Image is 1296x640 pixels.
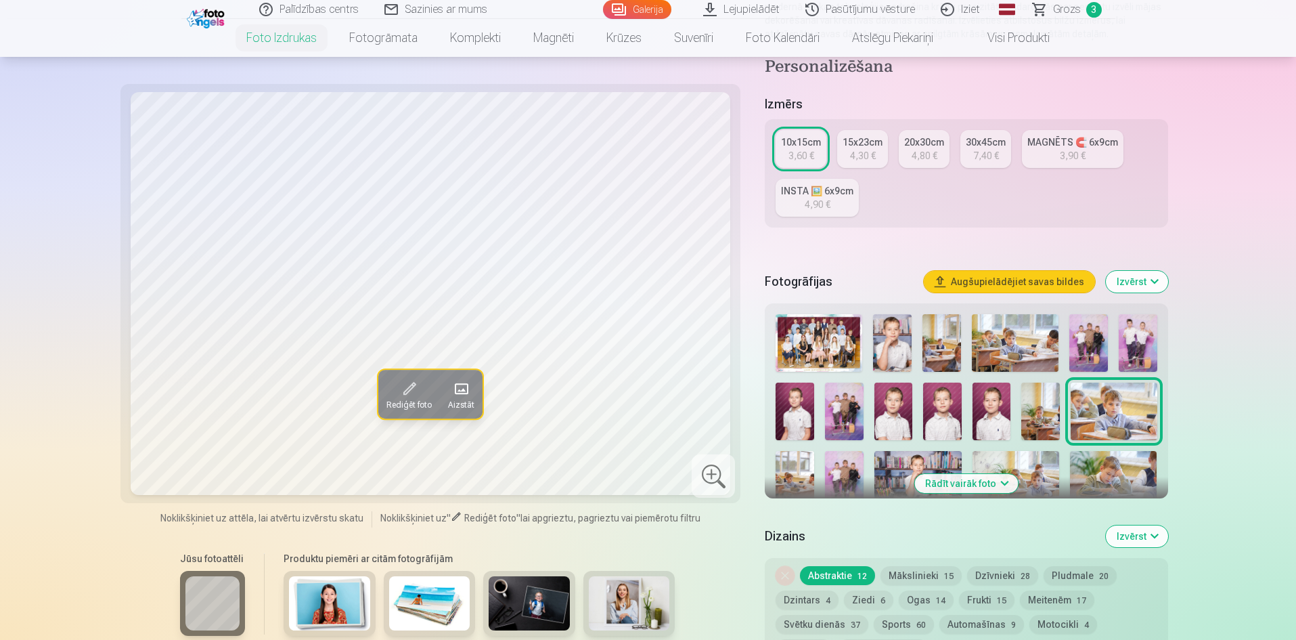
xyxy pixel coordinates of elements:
[1077,596,1086,605] span: 17
[230,19,333,57] a: Foto izdrukas
[160,511,363,525] span: Noklikšķiniet uz attēla, lai atvērtu izvērstu skatu
[916,620,926,630] span: 60
[520,513,700,524] span: lai apgrieztu, pagrieztu vai piemērotu filtru
[800,566,875,585] button: Abstraktie12
[1106,526,1168,547] button: Izvērst
[776,615,868,634] button: Svētku dienās37
[765,57,1167,79] h4: Personalizēšana
[850,149,876,163] div: 4,30 €
[899,591,954,610] button: Ogas14
[1011,620,1016,630] span: 9
[936,596,945,605] span: 14
[776,179,859,217] a: INSTA 🖼️ 6x9cm4,90 €
[765,95,1167,114] h5: Izmērs
[517,19,590,57] a: Magnēti
[278,552,680,566] h6: Produktu piemēri ar citām fotogrāfijām
[1106,271,1168,293] button: Izvērst
[912,149,937,163] div: 4,80 €
[187,5,228,28] img: /fa1
[967,566,1038,585] button: Dzīvnieki28
[1021,572,1030,581] span: 28
[966,135,1006,149] div: 30x45cm
[1086,2,1102,18] span: 3
[880,596,885,605] span: 6
[378,370,440,419] button: Rediģēt foto
[386,400,432,410] span: Rediģēt foto
[1060,149,1086,163] div: 3,90 €
[380,513,447,524] span: Noklikšķiniet uz
[949,19,1066,57] a: Visi produkti
[1029,615,1097,634] button: Motocikli4
[959,591,1014,610] button: Frukti15
[447,513,451,524] span: "
[765,272,912,291] h5: Fotogrāfijas
[776,591,839,610] button: Dzintars4
[857,572,867,581] span: 12
[434,19,517,57] a: Komplekti
[924,271,1095,293] button: Augšupielādējiet savas bildes
[880,566,962,585] button: Mākslinieki15
[180,552,245,566] h6: Jūsu fotoattēli
[914,474,1018,493] button: Rādīt vairāk foto
[788,149,814,163] div: 3,60 €
[837,130,888,168] a: 15x23cm4,30 €
[781,184,853,198] div: INSTA 🖼️ 6x9cm
[590,19,658,57] a: Krūzes
[464,513,516,524] span: Rediģēt foto
[904,135,944,149] div: 20x30cm
[874,615,934,634] button: Sports60
[960,130,1011,168] a: 30x45cm7,40 €
[1044,566,1117,585] button: Pludmale20
[997,596,1006,605] span: 15
[826,596,830,605] span: 4
[440,370,483,419] button: Aizstāt
[836,19,949,57] a: Atslēgu piekariņi
[1022,130,1123,168] a: MAGNĒTS 🧲 6x9cm3,90 €
[1084,620,1089,630] span: 4
[333,19,434,57] a: Fotogrāmata
[776,130,826,168] a: 10x15cm3,60 €
[973,149,999,163] div: 7,40 €
[843,135,882,149] div: 15x23cm
[1020,591,1094,610] button: Meitenēm17
[805,198,830,211] div: 4,90 €
[781,135,821,149] div: 10x15cm
[1053,1,1081,18] span: Grozs
[1027,135,1118,149] div: MAGNĒTS 🧲 6x9cm
[765,527,1094,546] h5: Dizains
[899,130,949,168] a: 20x30cm4,80 €
[844,591,893,610] button: Ziedi6
[851,620,860,630] span: 37
[1099,572,1109,581] span: 20
[658,19,730,57] a: Suvenīri
[516,513,520,524] span: "
[730,19,836,57] a: Foto kalendāri
[939,615,1024,634] button: Automašīnas9
[944,572,954,581] span: 15
[448,400,474,410] span: Aizstāt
